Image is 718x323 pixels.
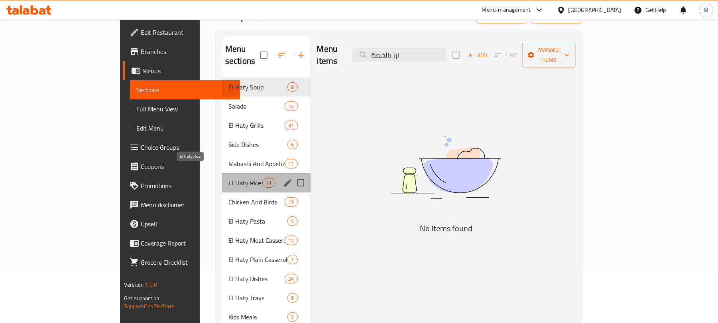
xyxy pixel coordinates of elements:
[124,279,144,290] span: Version:
[123,42,240,61] a: Branches
[287,82,297,92] div: items
[285,160,297,168] span: 11
[123,23,240,42] a: Edit Restaurant
[222,212,311,231] div: El Haty Pasta5
[288,218,297,225] span: 5
[222,250,311,269] div: El Haty Plain Casseroles7
[287,140,297,149] div: items
[123,214,240,234] a: Upsell
[136,85,234,95] span: Sections
[288,256,297,264] span: 7
[288,141,297,149] span: 6
[222,231,311,250] div: El Haty Meat Casseroles12
[222,288,311,307] div: El Haty Trays6
[285,237,297,244] span: 12
[228,197,285,207] div: Chicken And Birds
[228,312,288,322] span: Kids Meals
[222,173,311,192] div: El Haty Rice11edit
[130,119,240,138] a: Edit Menu
[136,123,234,133] span: Edit Menu
[466,51,488,60] span: Add
[222,192,311,212] div: Chicken And Birds19
[287,216,297,226] div: items
[123,234,240,253] a: Coverage Report
[228,293,288,303] div: El Haty Trays
[130,99,240,119] a: Full Menu View
[529,45,569,65] span: Manage items
[141,143,234,152] span: Choice Groups
[141,28,234,37] span: Edit Restaurant
[346,114,546,220] img: dish.svg
[228,121,285,130] span: El Haty Grills
[522,43,576,67] button: Manage items
[288,83,297,91] span: 8
[225,43,260,67] h2: Menu sections
[537,11,576,21] span: export
[288,294,297,302] span: 6
[124,293,161,303] span: Get support on:
[490,49,522,61] span: Select section first
[228,255,288,264] span: El Haty Plain Casseroles
[288,313,297,321] span: 2
[346,222,546,235] h5: No Items found
[228,236,285,245] span: El Haty Meat Casseroles
[482,5,531,15] div: Menu-management
[285,198,297,206] span: 19
[263,179,275,187] span: 11
[285,121,297,130] div: items
[568,6,621,14] div: [GEOGRAPHIC_DATA]
[285,103,297,110] span: 14
[142,66,234,75] span: Menus
[285,275,297,283] span: 24
[285,159,297,168] div: items
[282,177,294,189] button: edit
[483,11,521,21] span: import
[141,200,234,210] span: Menu disclaimer
[136,104,234,114] span: Full Menu View
[228,140,288,149] span: Side Dishes
[145,279,157,290] span: 1.0.0
[228,178,262,188] span: El Haty Rice
[123,253,240,272] a: Grocery Checklist
[141,258,234,267] span: Grocery Checklist
[285,122,297,129] span: 31
[222,269,311,288] div: El Haty Dishes24
[272,46,291,65] span: Sort sections
[123,138,240,157] a: Choice Groups
[130,80,240,99] a: Sections
[285,236,297,245] div: items
[222,116,311,135] div: El Haty Grills31
[141,238,234,248] span: Coverage Report
[228,274,285,283] span: El Haty Dishes
[704,6,708,14] span: M
[228,216,288,226] span: El Haty Pasta
[287,293,297,303] div: items
[285,101,297,111] div: items
[228,101,285,111] div: Salads
[141,181,234,190] span: Promotions
[141,162,234,171] span: Coupons
[317,43,342,67] h2: Menu items
[222,77,311,97] div: El Haty Soup8
[141,47,234,56] span: Branches
[287,312,297,322] div: items
[123,157,240,176] a: Coupons
[123,195,240,214] a: Menu disclaimer
[262,178,275,188] div: items
[141,219,234,229] span: Upsell
[228,82,288,92] span: El Haty Soup
[256,47,272,63] span: Select all sections
[124,301,175,311] a: Support.OpsPlatform
[464,49,490,61] button: Add
[123,176,240,195] a: Promotions
[222,154,311,173] div: Mahashi And Appetizers11
[222,97,311,116] div: Salads14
